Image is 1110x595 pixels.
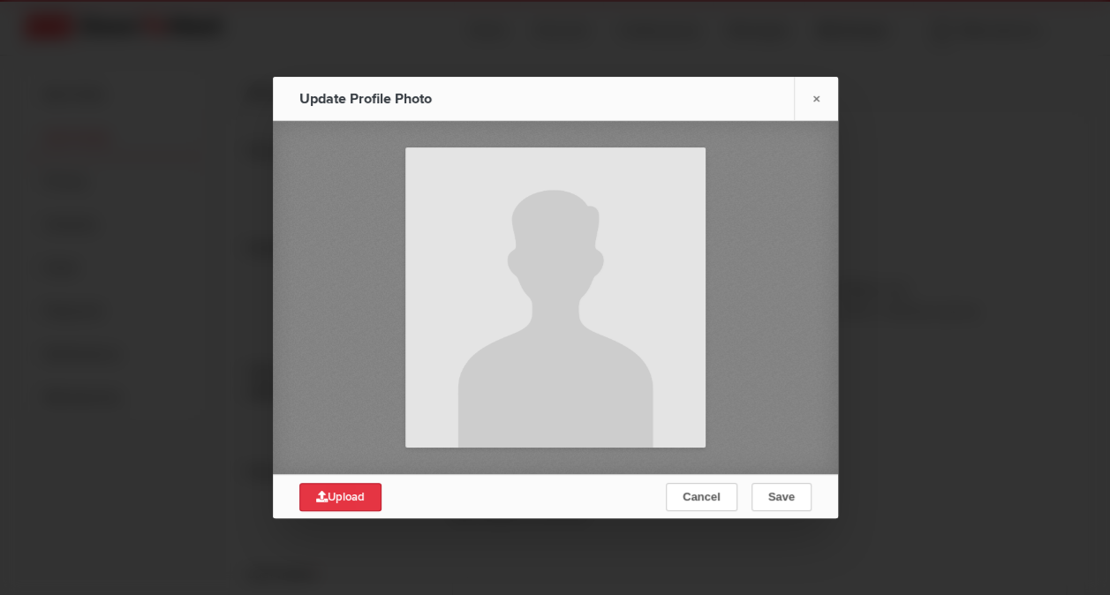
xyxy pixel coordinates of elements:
a: × [794,77,838,120]
div: Update Profile Photo [299,77,494,121]
button: Cancel [665,483,736,511]
span: Save [767,490,794,503]
span: Upload [316,490,365,504]
button: Save [751,483,811,511]
a: Upload [299,483,381,511]
span: Cancel [682,490,720,503]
